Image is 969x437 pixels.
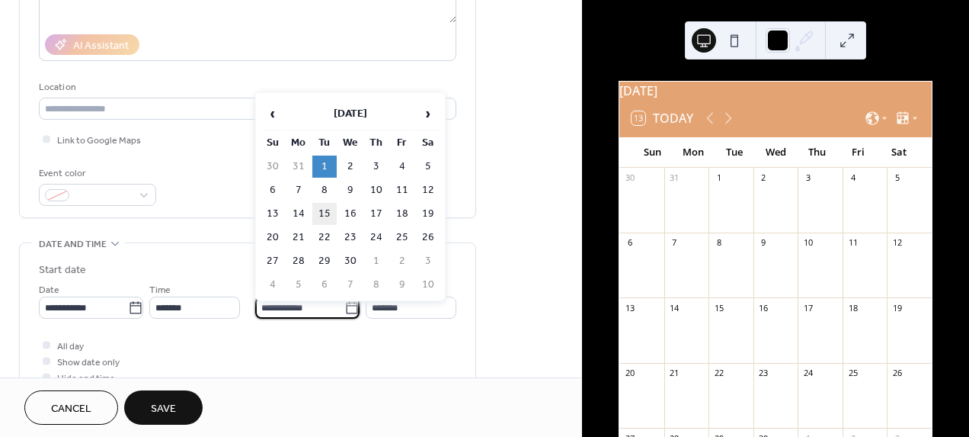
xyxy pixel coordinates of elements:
[364,132,389,154] th: Th
[390,156,414,178] td: 4
[624,368,635,379] div: 20
[802,302,814,313] div: 17
[416,179,440,201] td: 12
[364,227,389,249] td: 24
[338,250,363,272] td: 30
[338,132,363,154] th: We
[39,236,107,252] span: Date and time
[673,137,714,168] div: Mon
[286,274,311,296] td: 5
[24,390,118,425] button: Cancel
[416,156,440,178] td: 5
[312,132,337,154] th: Tu
[364,203,389,225] td: 17
[312,156,337,178] td: 1
[416,203,440,225] td: 19
[626,108,699,129] button: 13Today
[57,133,141,149] span: Link to Google Maps
[847,172,859,184] div: 4
[151,401,176,417] span: Save
[669,172,680,184] div: 31
[312,274,337,296] td: 6
[837,137,878,168] div: Fri
[713,172,724,184] div: 1
[390,227,414,249] td: 25
[624,302,635,313] div: 13
[338,179,363,201] td: 9
[39,262,86,278] div: Start date
[416,250,440,272] td: 3
[891,237,903,249] div: 12
[39,282,59,298] span: Date
[57,339,84,355] span: All day
[338,203,363,225] td: 16
[619,82,932,100] div: [DATE]
[338,227,363,249] td: 23
[758,302,769,313] div: 16
[755,137,796,168] div: Wed
[669,237,680,249] div: 7
[390,132,414,154] th: Fr
[802,172,814,184] div: 3
[891,172,903,184] div: 5
[312,203,337,225] td: 15
[286,203,311,225] td: 14
[802,237,814,249] div: 10
[261,156,285,178] td: 30
[261,98,284,129] span: ‹
[390,203,414,225] td: 18
[149,282,171,298] span: Time
[758,368,769,379] div: 23
[713,368,724,379] div: 22
[286,132,311,154] th: Mo
[51,401,91,417] span: Cancel
[261,250,285,272] td: 27
[847,302,859,313] div: 18
[713,237,724,249] div: 8
[758,237,769,249] div: 9
[714,137,755,168] div: Tue
[802,368,814,379] div: 24
[312,227,337,249] td: 22
[891,302,903,313] div: 19
[124,390,203,425] button: Save
[669,302,680,313] div: 14
[624,172,635,184] div: 30
[364,179,389,201] td: 10
[39,165,153,182] div: Event color
[338,274,363,296] td: 7
[390,250,414,272] td: 2
[364,274,389,296] td: 8
[364,156,389,178] td: 3
[286,227,311,249] td: 21
[286,98,414,130] th: [DATE]
[286,156,311,178] td: 31
[713,302,724,313] div: 15
[416,227,440,249] td: 26
[261,132,285,154] th: Su
[57,355,120,371] span: Show date only
[286,250,311,272] td: 28
[416,132,440,154] th: Sa
[847,237,859,249] div: 11
[261,227,285,249] td: 20
[390,274,414,296] td: 9
[632,137,673,168] div: Sun
[286,179,311,201] td: 7
[338,156,363,178] td: 2
[796,137,837,168] div: Thu
[624,237,635,249] div: 6
[312,250,337,272] td: 29
[878,137,919,168] div: Sat
[390,179,414,201] td: 11
[261,179,285,201] td: 6
[417,98,440,129] span: ›
[261,274,285,296] td: 4
[758,172,769,184] div: 2
[669,368,680,379] div: 21
[847,368,859,379] div: 25
[891,368,903,379] div: 26
[312,179,337,201] td: 8
[261,203,285,225] td: 13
